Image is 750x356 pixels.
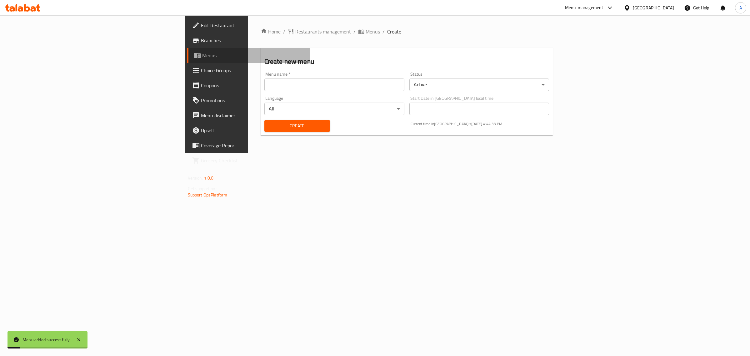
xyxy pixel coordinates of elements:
[633,4,674,11] div: [GEOGRAPHIC_DATA]
[202,52,305,59] span: Menus
[201,67,305,74] span: Choice Groups
[409,79,549,91] div: Active
[204,174,214,182] span: 1.0.0
[264,57,549,66] h2: Create new menu
[187,33,310,48] a: Branches
[187,138,310,153] a: Coverage Report
[201,127,305,134] span: Upsell
[187,123,310,138] a: Upsell
[201,37,305,44] span: Branches
[201,112,305,119] span: Menu disclaimer
[565,4,603,12] div: Menu-management
[201,142,305,149] span: Coverage Report
[739,4,742,11] span: A
[201,82,305,89] span: Coupons
[261,28,553,35] nav: breadcrumb
[187,18,310,33] a: Edit Restaurant
[353,28,356,35] li: /
[295,28,351,35] span: Restaurants management
[187,48,310,63] a: Menus
[188,191,227,199] a: Support.OpsPlatform
[366,28,380,35] span: Menus
[358,28,380,35] a: Menus
[187,93,310,108] a: Promotions
[269,122,325,130] span: Create
[201,97,305,104] span: Promotions
[387,28,401,35] span: Create
[264,120,330,132] button: Create
[187,78,310,93] a: Coupons
[188,185,217,193] span: Get support on:
[264,79,404,91] input: Please enter Menu name
[411,121,549,127] p: Current time in [GEOGRAPHIC_DATA] is [DATE] 4:44:33 PM
[264,103,404,115] div: All
[188,174,203,182] span: Version:
[22,336,70,343] div: Menu added successfully
[201,157,305,164] span: Grocery Checklist
[187,153,310,168] a: Grocery Checklist
[201,22,305,29] span: Edit Restaurant
[382,28,385,35] li: /
[288,28,351,35] a: Restaurants management
[187,108,310,123] a: Menu disclaimer
[187,63,310,78] a: Choice Groups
